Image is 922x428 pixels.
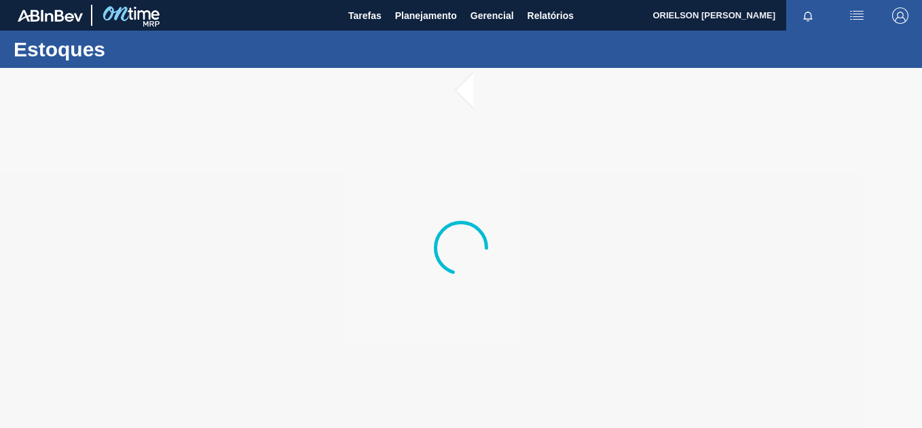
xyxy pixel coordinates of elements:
[471,7,514,24] span: Gerencial
[14,41,255,57] h1: Estoques
[348,7,382,24] span: Tarefas
[786,6,830,25] button: Notificações
[849,7,865,24] img: userActions
[395,7,457,24] span: Planejamento
[528,7,574,24] span: Relatórios
[892,7,908,24] img: Logout
[18,10,83,22] img: TNhmsLtSVTkK8tSr43FrP2fwEKptu5GPRR3wAAAABJRU5ErkJggg==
